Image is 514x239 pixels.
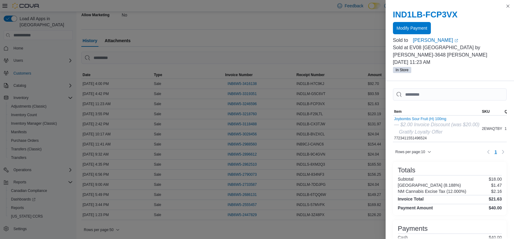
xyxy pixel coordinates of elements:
[481,108,503,115] button: SKU
[398,183,461,188] h6: [GEOGRAPHIC_DATA] (8.188%)
[393,108,481,115] button: Item
[489,205,502,210] h4: $40.00
[499,148,507,156] button: Next page
[482,126,502,131] span: 2EWAQTBY
[393,148,434,156] button: Rows per page:10
[398,189,466,194] h6: NM Cannabis Excise Tax (12.000%)
[394,117,479,121] button: Joybombs Sour Fruit (H) 100mg
[413,37,507,44] a: [PERSON_NAME]External link
[393,59,507,66] p: [DATE] 11:23 AM
[396,67,409,73] span: In Store
[454,39,458,42] svg: External link
[491,183,502,188] p: $1.47
[393,37,412,44] div: Sold to
[398,177,413,182] h6: Subtotal
[485,148,492,156] button: Previous page
[398,205,433,210] h4: Payment Amount
[503,108,512,115] button: Qty
[398,167,415,174] h3: Totals
[489,197,502,201] h4: $21.63
[494,149,497,155] span: 1
[482,109,490,114] span: SKU
[485,147,507,157] nav: Pagination for table: MemoryTable from EuiInMemoryTable
[504,2,512,10] button: Close this dialog
[398,225,428,232] h3: Payments
[393,22,431,34] button: Modify Payment
[492,147,499,157] ul: Pagination for table: MemoryTable from EuiInMemoryTable
[399,129,442,134] i: Gratify Loyalty Offer
[394,121,479,128] div: — $2.00 Invoice Discount (was $20.00)
[394,109,402,114] span: Item
[393,10,507,20] h2: IND1LB-FCP3VX
[393,67,411,73] span: In Store
[397,25,427,31] span: Modify Payment
[394,117,479,141] div: 7723411551496524
[393,88,507,101] input: This is a search bar. As you type, the results lower in the page will automatically filter.
[398,197,424,201] h4: Invoice Total
[395,149,425,154] span: Rows per page : 10
[503,125,512,132] div: 1
[393,44,507,59] p: Sold at EV08 [GEOGRAPHIC_DATA] by [PERSON_NAME]-3648 [PERSON_NAME]
[492,147,499,157] button: Page 1 of 1
[491,189,502,194] p: $2.16
[505,109,511,114] span: Qty
[489,177,502,182] p: $18.00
